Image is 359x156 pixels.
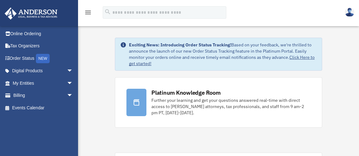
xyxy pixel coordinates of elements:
a: Order StatusNEW [4,52,82,65]
a: menu [84,11,92,16]
img: Anderson Advisors Platinum Portal [3,7,59,20]
span: arrow_drop_down [67,65,79,78]
a: Digital Productsarrow_drop_down [4,65,82,77]
div: Platinum Knowledge Room [151,89,221,97]
a: My Entitiesarrow_drop_down [4,77,82,89]
i: menu [84,9,92,16]
span: arrow_drop_down [67,89,79,102]
div: NEW [36,54,50,63]
a: Platinum Knowledge Room Further your learning and get your questions answered real-time with dire... [115,77,322,128]
strong: Exciting News: Introducing Order Status Tracking! [129,42,231,48]
a: Tax Organizers [4,40,82,52]
i: search [104,8,111,15]
a: Click Here to get started! [129,54,315,66]
div: Further your learning and get your questions answered real-time with direct access to [PERSON_NAM... [151,97,311,116]
a: Billingarrow_drop_down [4,89,82,102]
span: arrow_drop_down [67,77,79,90]
a: Events Calendar [4,102,82,114]
div: Based on your feedback, we're thrilled to announce the launch of our new Order Status Tracking fe... [129,42,317,67]
img: User Pic [345,8,354,17]
a: Online Ordering [4,27,82,40]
